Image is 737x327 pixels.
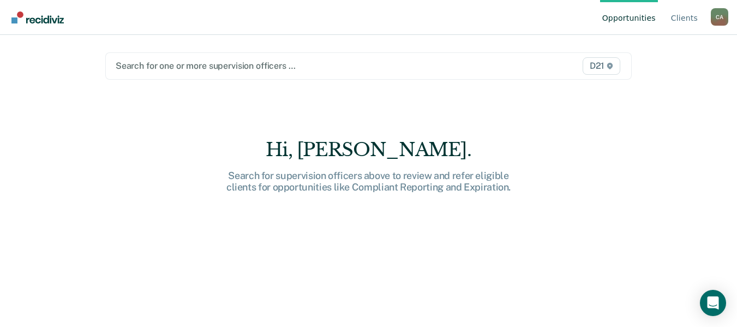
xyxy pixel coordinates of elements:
[194,170,543,193] div: Search for supervision officers above to review and refer eligible clients for opportunities like...
[711,8,728,26] button: Profile dropdown button
[11,11,64,23] img: Recidiviz
[194,139,543,161] div: Hi, [PERSON_NAME].
[711,8,728,26] div: C A
[700,290,726,316] div: Open Intercom Messenger
[583,57,620,75] span: D21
